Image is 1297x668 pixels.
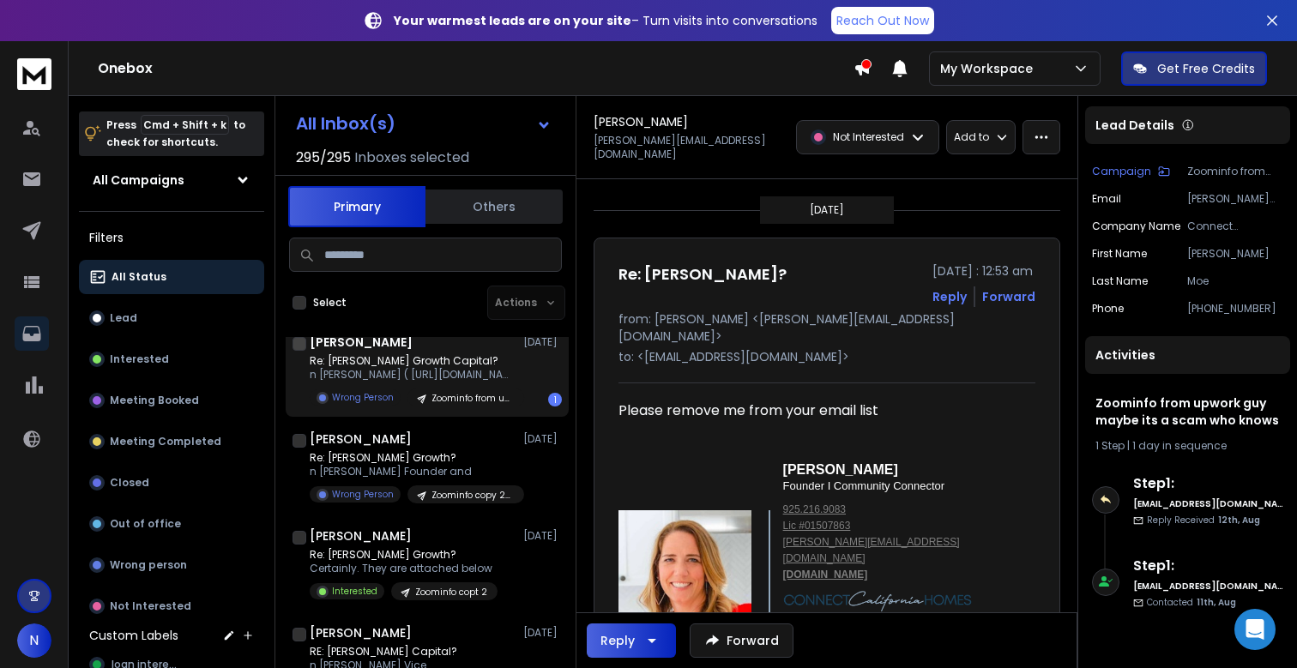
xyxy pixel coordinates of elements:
button: Not Interested [79,589,264,623]
button: N [17,623,51,658]
button: Meeting Booked [79,383,264,418]
p: to: <[EMAIL_ADDRESS][DOMAIN_NAME]> [618,348,1035,365]
h1: [PERSON_NAME] [310,334,413,351]
h1: [PERSON_NAME] [310,527,412,545]
p: Connect [US_STATE] Homes [1187,220,1283,233]
p: Out of office [110,517,181,531]
span: 11th, Aug [1197,596,1236,609]
p: First Name [1092,247,1147,261]
p: Closed [110,476,149,490]
p: – Turn visits into conversations [394,12,817,29]
div: Open Intercom Messenger [1234,609,1276,650]
button: Wrong person [79,548,264,582]
p: Meeting Completed [110,435,221,448]
p: Re: [PERSON_NAME] Growth? [310,451,516,465]
p: Company Name [1092,220,1180,233]
button: All Inbox(s) [282,106,565,141]
button: Others [425,188,563,226]
h6: [EMAIL_ADDRESS][DOMAIN_NAME] [1133,580,1283,593]
p: My Workspace [940,60,1040,77]
p: Add to [954,130,989,144]
button: Out of office [79,507,264,541]
h3: Filters [79,226,264,250]
img: logo [17,58,51,90]
button: Campaign [1092,165,1170,178]
h1: Onebox [98,58,854,79]
h1: Re: [PERSON_NAME]? [618,262,787,286]
button: All Campaigns [79,163,264,197]
p: Zoominfo copy 230k [431,489,514,502]
p: from: [PERSON_NAME] <[PERSON_NAME][EMAIL_ADDRESS][DOMAIN_NAME]> [618,310,1035,345]
p: Campaign [1092,165,1151,178]
p: [DATE] [810,203,844,217]
div: Reply [600,632,635,649]
span: 1 day in sequence [1132,438,1227,453]
h6: Step 1 : [1133,556,1283,576]
p: [DATE] [523,335,562,349]
h6: Step 1 : [1133,473,1283,494]
button: Lead [79,301,264,335]
h3: Inboxes selected [354,147,469,168]
strong: Your warmest leads are on your site [394,12,631,29]
p: Interested [110,352,169,366]
span: 295 / 295 [296,147,351,168]
span: [PERSON_NAME] [783,462,898,477]
a: [PERSON_NAME][EMAIL_ADDRESS][DOMAIN_NAME] [783,536,960,564]
p: Re: [PERSON_NAME] Growth Capital? [310,354,516,368]
p: Wrong person [110,558,187,572]
button: Get Free Credits [1121,51,1267,86]
p: RE: [PERSON_NAME] Capital? [310,645,478,659]
p: Certainly. They are attached below [310,562,498,575]
p: Moe [1187,274,1283,288]
p: [DATE] [523,432,562,446]
div: | [1095,439,1280,453]
button: Reply [932,288,967,305]
h1: [PERSON_NAME] [594,113,688,130]
p: [PERSON_NAME] [1187,247,1283,261]
p: Meeting Booked [110,394,199,407]
h3: Custom Labels [89,627,178,644]
a: Reach Out Now [831,7,934,34]
p: [DATE] [523,626,562,640]
p: Zoominfo from upwork guy maybe its a scam who knows [1187,165,1283,178]
a: 925.216.9083 [783,503,846,515]
p: Phone [1092,302,1124,316]
button: Meeting Completed [79,424,264,459]
div: Activities [1085,336,1290,374]
label: Select [313,296,347,310]
p: Wrong Person [332,488,394,501]
p: n [PERSON_NAME] ( [URL][DOMAIN_NAME] [310,368,516,382]
img: ConnectCaliforniaLogo-Fullcolor-web.png [783,591,972,617]
p: Not Interested [833,130,904,144]
button: Interested [79,342,264,376]
p: Zoominfo copt 2 [415,586,487,599]
a: [DOMAIN_NAME] [783,569,868,581]
h1: All Campaigns [93,172,184,189]
button: Reply [587,623,676,658]
span: 1 Step [1095,438,1125,453]
button: Closed [79,466,264,500]
a: Lic #01507863 [783,520,851,532]
p: Last Name [1092,274,1148,288]
p: [PERSON_NAME][EMAIL_ADDRESS][DOMAIN_NAME] [594,134,786,161]
p: [PHONE_NUMBER] [1187,302,1283,316]
p: Zoominfo from upwork guy maybe its a scam who knows [431,392,514,405]
p: Reply Received [1147,514,1260,527]
button: Primary [288,186,425,227]
p: [DATE] [523,529,562,543]
div: 1 [548,393,562,406]
div: Forward [982,288,1035,305]
p: Reach Out Now [836,12,929,29]
p: Interested [332,585,377,598]
h6: [EMAIL_ADDRESS][DOMAIN_NAME] [1133,497,1283,510]
p: Wrong Person [332,391,394,404]
span: Founder I Community Connector [783,479,945,492]
span: 12th, Aug [1218,514,1260,527]
p: Lead [110,311,137,325]
p: Re: [PERSON_NAME] Growth? [310,548,498,562]
h1: [PERSON_NAME] [310,430,412,448]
